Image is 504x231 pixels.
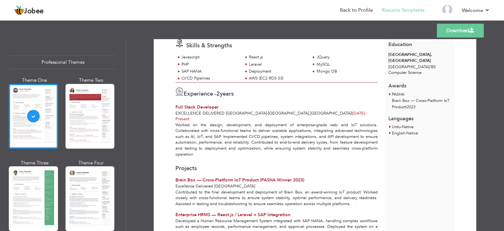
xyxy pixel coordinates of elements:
[10,77,59,84] div: Theme One
[351,110,352,116] span: |
[401,124,402,130] span: -
[184,90,216,98] span: Experience -
[175,122,378,157] p: Worked on the design, development, and deployment of enterprise-grade web and IoT solutions. Coll...
[365,110,366,116] span: -
[405,130,406,136] span: -
[442,5,452,15] img: Profile Img
[67,160,116,166] div: Theme Four
[24,8,44,15] span: Jobee
[249,62,306,68] div: Laravel
[67,77,116,84] div: Theme Two
[392,130,405,136] span: English
[392,124,401,130] span: Urdu
[249,68,306,74] div: Deployment
[462,7,490,14] a: Welcome
[172,189,381,207] div: Contributed to the final development and deployment of Brain Box, an award-winning IoT product. W...
[388,64,436,76] span: [GEOGRAPHIC_DATA] BS Computer Science
[181,54,239,60] div: Javascript
[340,7,373,14] a: Back to Profile
[249,54,306,60] div: React.js
[216,90,220,98] span: 2
[392,130,418,137] li: Native
[352,110,366,116] span: [DATE]
[181,62,239,68] div: PHP
[310,110,351,116] span: [GEOGRAPHIC_DATA]
[317,68,374,74] div: Mongo DB
[249,75,306,81] div: AWS (EC2 RDS S3)
[181,68,239,74] div: SAP HANA
[10,56,116,69] div: Professional Themes
[309,110,310,116] span: ,
[175,164,197,172] span: Projects
[14,5,44,15] a: Jobee
[388,110,414,122] span: Languages
[317,62,374,68] div: MySQL
[406,104,407,110] span: |
[175,177,304,183] span: Brain Box — Cross-Platform IoT Product (PASHA Winner 2023)
[388,41,412,48] span: Education
[14,5,24,15] img: jobee.io
[388,78,406,90] span: Awards
[392,92,404,97] span: PASHA
[175,110,267,116] span: Excellence Delivered [GEOGRAPHIC_DATA]
[175,183,255,189] span: Excellence Delivered [GEOGRAPHIC_DATA]
[216,90,234,98] label: years
[175,104,219,110] span: Full Stack Developer
[382,7,425,14] a: Resume Templates
[392,98,450,110] span: Brain Box — Cross-Platform IoT Product
[317,54,374,60] div: JQuery
[437,24,484,38] a: Download
[429,64,431,70] span: /
[268,110,309,116] span: [GEOGRAPHIC_DATA]
[388,52,451,63] div: [GEOGRAPHIC_DATA], [GEOGRAPHIC_DATA]
[10,160,59,166] div: Theme Three
[407,104,415,110] span: 2023
[175,110,366,122] span: Present
[392,124,414,130] li: Native
[267,110,268,116] span: -
[175,212,290,218] span: Enterprise HRMS — React.js / Laravel + SAP Integration
[186,42,232,50] span: Skills & Strengths
[181,75,239,81] div: CI/CD Pipelines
